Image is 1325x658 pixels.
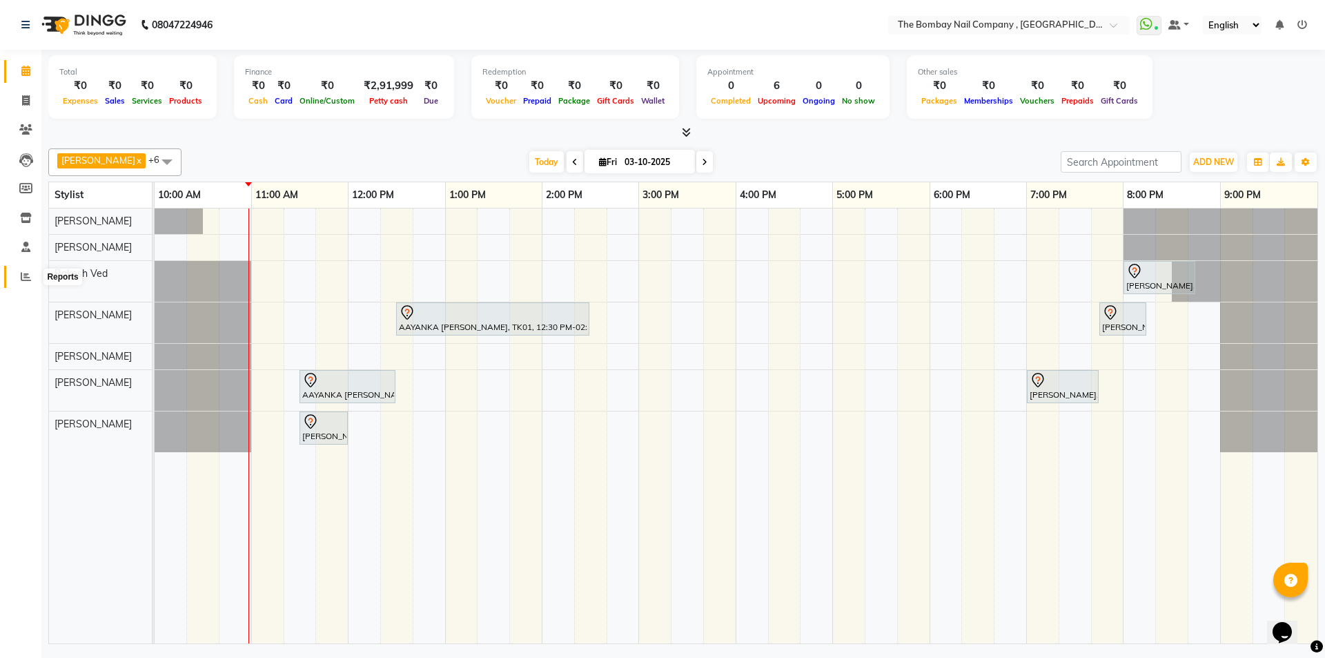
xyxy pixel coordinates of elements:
[1125,263,1194,292] div: [PERSON_NAME], TK03, 08:00 PM-08:45 PM, Mens Grooming - Haircut (incl wash)
[1190,153,1237,172] button: ADD NEW
[482,66,668,78] div: Redemption
[838,78,879,94] div: 0
[397,304,588,333] div: AAYANKA [PERSON_NAME], TK01, 12:30 PM-02:30 PM, Gel Polish Application - ACRYLIC EXTENSIONS WITH ...
[61,155,135,166] span: [PERSON_NAME]
[349,185,397,205] a: 12:00 PM
[296,78,358,94] div: ₹0
[555,78,593,94] div: ₹0
[155,185,204,205] a: 10:00 AM
[961,96,1017,106] span: Memberships
[1028,372,1097,401] div: [PERSON_NAME], TK04, 07:00 PM-07:45 PM, Pedicure - Basic Pedicure
[930,185,974,205] a: 6:00 PM
[520,96,555,106] span: Prepaid
[1193,157,1234,167] span: ADD NEW
[446,185,489,205] a: 1:00 PM
[101,78,128,94] div: ₹0
[707,66,879,78] div: Appointment
[1058,96,1097,106] span: Prepaids
[482,96,520,106] span: Voucher
[148,154,170,165] span: +6
[918,96,961,106] span: Packages
[638,96,668,106] span: Wallet
[271,78,296,94] div: ₹0
[754,78,799,94] div: 6
[736,185,780,205] a: 4:00 PM
[520,78,555,94] div: ₹0
[542,185,586,205] a: 2:00 PM
[135,155,141,166] a: x
[59,78,101,94] div: ₹0
[128,78,166,94] div: ₹0
[420,96,442,106] span: Due
[59,96,101,106] span: Expenses
[799,96,838,106] span: Ongoing
[366,96,411,106] span: Petty cash
[961,78,1017,94] div: ₹0
[245,96,271,106] span: Cash
[419,78,443,94] div: ₹0
[482,78,520,94] div: ₹0
[1267,603,1311,644] iframe: chat widget
[555,96,593,106] span: Package
[1097,96,1141,106] span: Gift Cards
[245,66,443,78] div: Finance
[707,96,754,106] span: Completed
[301,372,394,401] div: AAYANKA [PERSON_NAME], TK01, 11:30 AM-12:30 PM, Pedicures - DETAN PEDICURE
[296,96,358,106] span: Online/Custom
[1017,96,1058,106] span: Vouchers
[529,151,564,173] span: Today
[838,96,879,106] span: No show
[1058,78,1097,94] div: ₹0
[1027,185,1070,205] a: 7:00 PM
[1061,151,1181,173] input: Search Appointment
[918,66,1141,78] div: Other sales
[101,96,128,106] span: Sales
[593,78,638,94] div: ₹0
[55,241,132,253] span: [PERSON_NAME]
[358,78,419,94] div: ₹2,91,999
[245,78,271,94] div: ₹0
[59,66,206,78] div: Total
[1221,185,1264,205] a: 9:00 PM
[55,418,132,430] span: [PERSON_NAME]
[639,185,683,205] a: 3:00 PM
[593,96,638,106] span: Gift Cards
[754,96,799,106] span: Upcoming
[35,6,130,44] img: logo
[918,78,961,94] div: ₹0
[55,350,132,362] span: [PERSON_NAME]
[833,185,876,205] a: 5:00 PM
[596,157,620,167] span: Fri
[799,78,838,94] div: 0
[55,376,132,389] span: [PERSON_NAME]
[638,78,668,94] div: ₹0
[707,78,754,94] div: 0
[55,215,132,227] span: [PERSON_NAME]
[1101,304,1145,333] div: [PERSON_NAME], TK04, 07:45 PM-08:15 PM, Gel Polish Application - HANDS GEL POLISH
[166,96,206,106] span: Products
[1017,78,1058,94] div: ₹0
[55,188,84,201] span: Stylist
[166,78,206,94] div: ₹0
[128,96,166,106] span: Services
[271,96,296,106] span: Card
[1097,78,1141,94] div: ₹0
[301,414,346,443] div: [PERSON_NAME], TK02, 11:30 AM-12:00 PM, Removals - Extensions
[620,152,689,173] input: 2025-10-03
[55,309,132,321] span: [PERSON_NAME]
[252,185,302,205] a: 11:00 AM
[152,6,213,44] b: 08047224946
[43,269,81,285] div: Reports
[1123,185,1167,205] a: 8:00 PM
